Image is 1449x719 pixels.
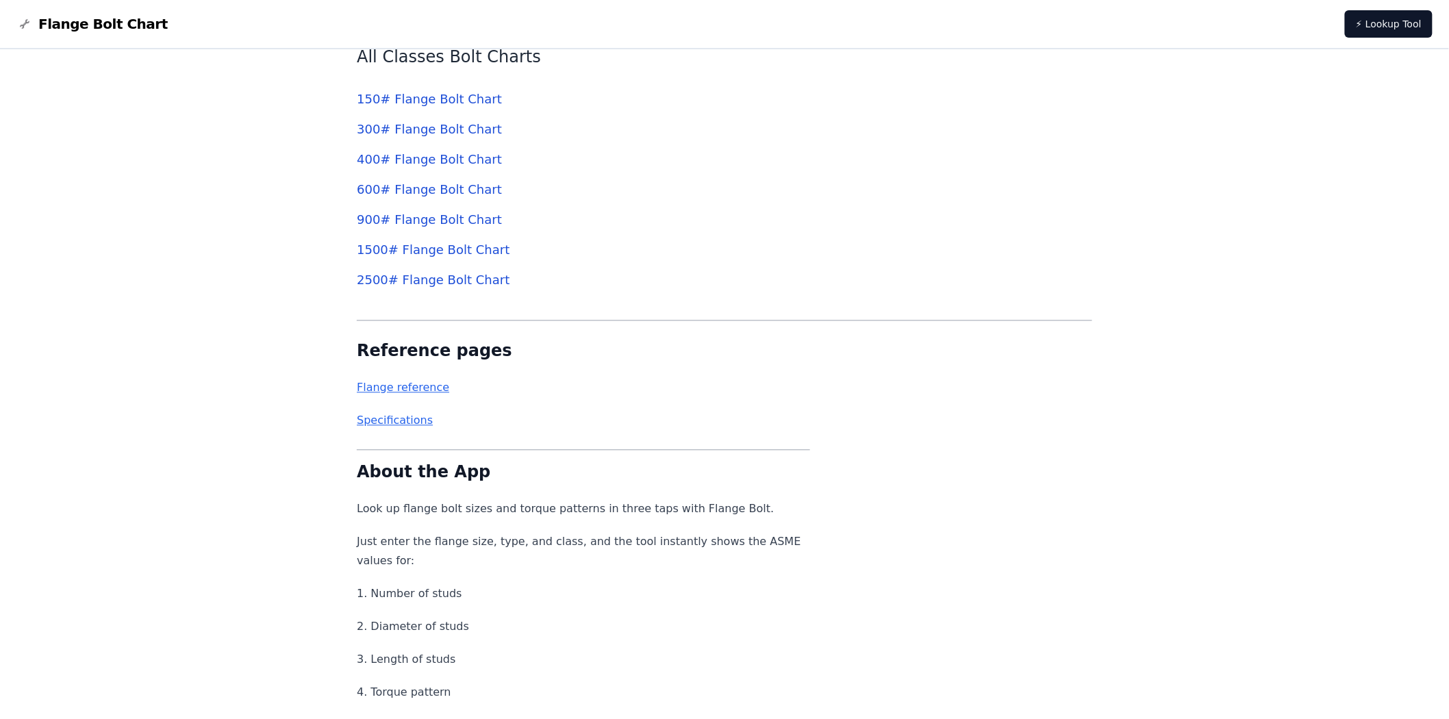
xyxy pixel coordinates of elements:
[357,340,810,362] h2: Reference pages
[357,585,810,604] p: 1. Number of studs
[16,14,168,34] a: Flange Bolt Chart LogoFlange Bolt Chart
[357,123,502,137] a: 300# Flange Bolt Chart
[357,273,509,288] a: 2500# Flange Bolt Chart
[357,414,433,427] a: Specifications
[357,213,502,227] a: 900# Flange Bolt Chart
[16,16,33,32] img: Flange Bolt Chart Logo
[357,462,810,483] h2: About the App
[357,48,541,67] a: All Classes Bolt Charts
[357,500,810,519] p: Look up flange bolt sizes and torque patterns in three taps with Flange Bolt.
[357,381,449,394] a: Flange reference
[357,618,810,637] p: 2. Diameter of studs
[357,651,810,670] p: 3. Length of studs
[1345,10,1433,38] a: ⚡ Lookup Tool
[357,183,502,197] a: 600# Flange Bolt Chart
[357,153,502,167] a: 400# Flange Bolt Chart
[357,243,509,257] a: 1500# Flange Bolt Chart
[38,14,168,34] span: Flange Bolt Chart
[357,683,810,703] p: 4. Torque pattern
[357,533,810,571] p: Just enter the flange size, type, and class, and the tool instantly shows the ASME values for:
[357,92,502,107] a: 150# Flange Bolt Chart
